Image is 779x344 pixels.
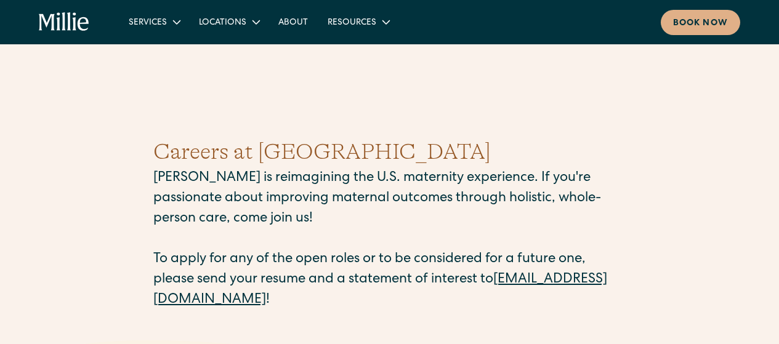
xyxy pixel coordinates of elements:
[328,17,376,30] div: Resources
[153,135,626,169] h1: Careers at [GEOGRAPHIC_DATA]
[661,10,740,35] a: Book now
[153,169,626,311] p: [PERSON_NAME] is reimagining the U.S. maternity experience. If you're passionate about improving ...
[268,12,318,32] a: About
[189,12,268,32] div: Locations
[199,17,246,30] div: Locations
[673,17,728,30] div: Book now
[39,12,89,32] a: home
[129,17,167,30] div: Services
[318,12,398,32] div: Resources
[119,12,189,32] div: Services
